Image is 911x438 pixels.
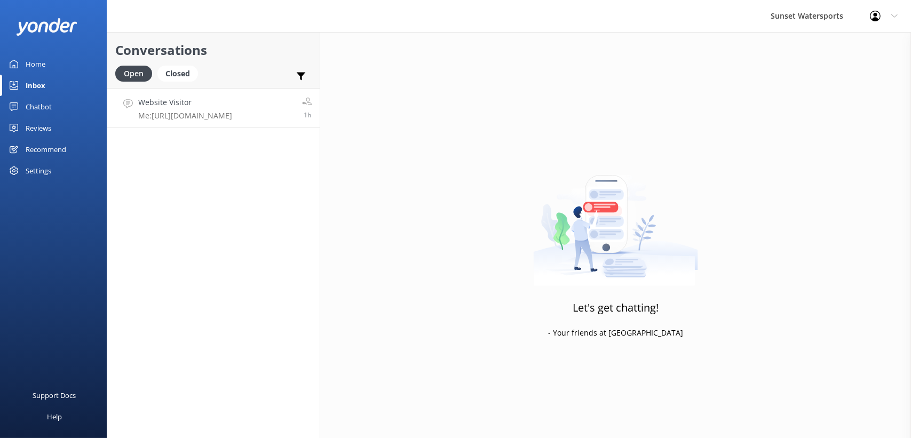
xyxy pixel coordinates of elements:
h3: Let's get chatting! [573,299,659,316]
div: Inbox [26,75,45,96]
img: yonder-white-logo.png [16,18,77,36]
div: Reviews [26,117,51,139]
div: Home [26,53,45,75]
div: Support Docs [33,385,76,406]
span: Sep 16 2025 09:32am (UTC -05:00) America/Cancun [304,110,312,120]
div: Recommend [26,139,66,160]
div: Settings [26,160,51,181]
h2: Conversations [115,40,312,60]
a: Open [115,67,157,79]
div: Chatbot [26,96,52,117]
p: Me: [URL][DOMAIN_NAME] [138,111,232,121]
a: Website VisitorMe:[URL][DOMAIN_NAME]1h [107,88,320,128]
img: artwork of a man stealing a conversation from at giant smartphone [533,153,698,286]
div: Help [47,406,62,427]
p: - Your friends at [GEOGRAPHIC_DATA] [548,327,683,339]
div: Open [115,66,152,82]
div: Closed [157,66,198,82]
a: Closed [157,67,203,79]
h4: Website Visitor [138,97,232,108]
